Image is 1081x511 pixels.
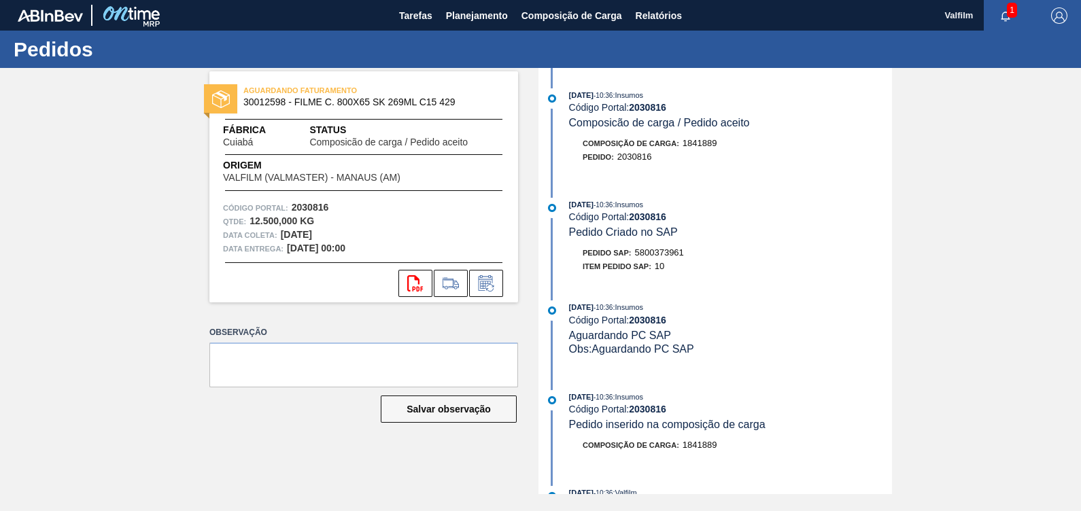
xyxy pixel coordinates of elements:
strong: [DATE] 00:00 [287,243,345,253]
span: Data entrega: [223,242,284,255]
span: [DATE] [569,393,594,401]
img: atual [548,396,556,404]
span: : Insumos [613,303,643,311]
span: - 10:36 [594,304,613,311]
span: Tarefas [399,7,432,24]
strong: 2030816 [292,202,329,213]
span: Composicão de carga / Pedido aceito [569,117,750,128]
div: Código Portal: [569,404,892,415]
span: 1841889 [683,440,717,450]
span: Cuiabá [223,137,253,147]
label: Observação [209,323,518,342]
button: Salvar observação [381,395,517,423]
span: Obs: Aguardando PC SAP [569,343,694,355]
img: TNhmsLtSVTkK8tSr43FrP2fwEKptu5GPRR3wAAAABJRU5ErkJggg== [18,10,83,22]
div: Informar alteração no pedido [469,270,503,297]
span: Pedido : [583,153,614,161]
div: Código Portal: [569,315,892,325]
button: Notificações [984,6,1027,25]
h1: Pedidos [14,41,255,57]
span: 1 [1007,3,1017,18]
span: : Insumos [613,200,643,209]
img: atual [548,492,556,500]
span: 30012598 - FILME C. 800X65 SK 269ML C15 429 [243,97,490,107]
span: Pedido SAP: [583,249,632,257]
span: Pedido Criado no SAP [569,226,678,238]
span: 2030816 [617,152,652,162]
span: - 10:36 [594,201,613,209]
strong: 2030816 [629,102,666,113]
span: [DATE] [569,91,594,99]
span: [DATE] [569,489,594,497]
span: [DATE] [569,200,594,209]
span: Aguardando PC SAP [569,330,671,341]
span: 10 [655,261,664,271]
span: - 10:36 [594,92,613,99]
img: status [212,90,230,108]
span: Planejamento [446,7,508,24]
span: : Insumos [613,393,643,401]
strong: 2030816 [629,315,666,325]
img: Logout [1051,7,1067,24]
strong: 2030816 [629,404,666,415]
span: : Valfilm [613,489,636,497]
div: Abrir arquivo PDF [398,270,432,297]
span: Item pedido SAP: [583,262,651,270]
span: [DATE] [569,303,594,311]
span: : Insumos [613,91,643,99]
img: atual [548,94,556,103]
span: 1841889 [683,138,717,148]
span: - 10:36 [594,393,613,401]
span: Fábrica [223,123,296,137]
span: - 10:36 [594,489,613,497]
span: Composição de Carga [521,7,622,24]
span: Composição de Carga : [583,139,679,147]
span: AGUARDANDO FATURAMENTO [243,84,434,97]
span: VALFILM (VALMASTER) - MANAUS (AM) [223,173,400,183]
img: atual [548,306,556,315]
span: Relatórios [636,7,682,24]
span: Data coleta: [223,228,277,242]
span: 5800373961 [635,247,684,258]
div: Código Portal: [569,102,892,113]
img: atual [548,204,556,212]
span: Código Portal: [223,201,288,215]
span: Pedido inserido na composição de carga [569,419,766,430]
span: Composição de Carga : [583,441,679,449]
strong: 12.500,000 KG [250,215,314,226]
div: Código Portal: [569,211,892,222]
span: Status [309,123,504,137]
div: Ir para Composição de Carga [434,270,468,297]
span: Qtde : [223,215,246,228]
span: Composicão de carga / Pedido aceito [309,137,468,147]
strong: [DATE] [281,229,312,240]
span: Origem [223,158,439,173]
strong: 2030816 [629,211,666,222]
